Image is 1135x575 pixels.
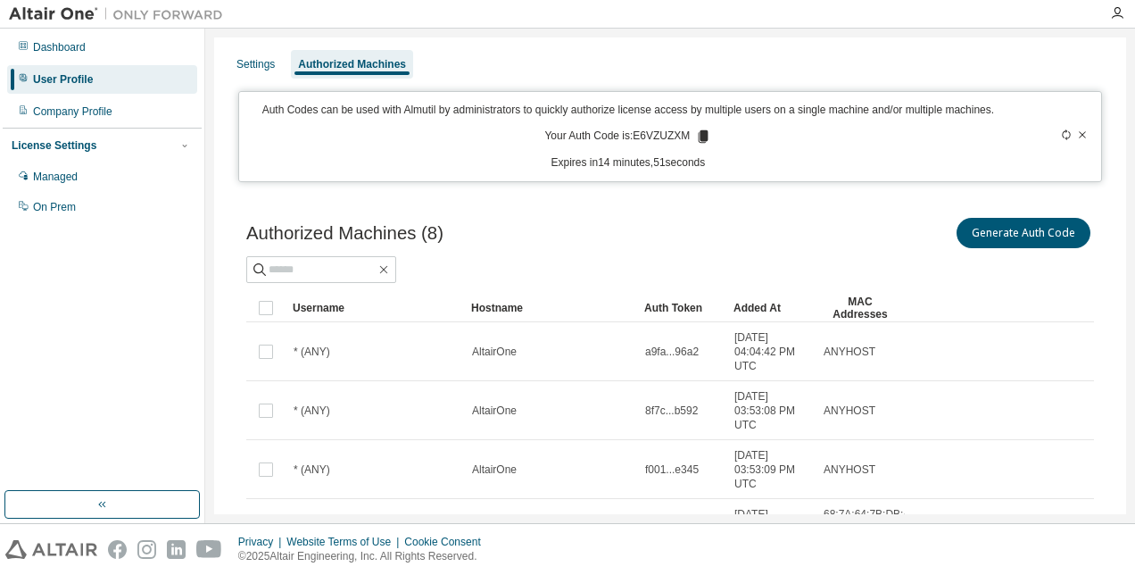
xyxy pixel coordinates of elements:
span: * (ANY) [294,345,330,359]
span: * (ANY) [294,404,330,418]
span: AltairOne [472,462,517,477]
span: [DATE] 03:53:09 PM UTC [734,448,808,491]
div: Managed [33,170,78,184]
img: facebook.svg [108,540,127,559]
div: Settings [236,57,275,71]
div: User Profile [33,72,93,87]
span: a9fa...96a2 [645,345,699,359]
div: On Prem [33,200,76,214]
p: Your Auth Code is: E6VZUZXM [544,129,711,145]
img: instagram.svg [137,540,156,559]
div: Company Profile [33,104,112,119]
span: [DATE] 11:47:31 PM UTC [734,507,808,550]
span: f001...e345 [645,462,699,477]
p: Auth Codes can be used with Almutil by administrators to quickly authorize license access by mult... [250,103,1007,118]
div: Hostname [471,294,630,322]
div: Authorized Machines [298,57,406,71]
div: Auth Token [644,294,719,322]
div: Dashboard [33,40,86,54]
img: altair_logo.svg [5,540,97,559]
span: ANYHOST [824,404,875,418]
div: Added At [733,294,808,322]
div: Website Terms of Use [286,535,404,549]
span: 8f7c...b592 [645,404,698,418]
img: youtube.svg [196,540,222,559]
div: Cookie Consent [404,535,491,549]
span: ANYHOST [824,345,875,359]
div: MAC Addresses [823,294,898,322]
span: Authorized Machines (8) [246,223,443,244]
div: Privacy [238,535,286,549]
span: [DATE] 03:53:08 PM UTC [734,389,808,432]
p: © 2025 Altair Engineering, Inc. All Rights Reserved. [238,549,492,564]
div: Username [293,294,457,322]
span: [DATE] 04:04:42 PM UTC [734,330,808,373]
img: Altair One [9,5,232,23]
span: AltairOne [472,345,517,359]
span: * (ANY) [294,462,330,477]
span: AltairOne [472,404,517,418]
p: Expires in 14 minutes, 51 seconds [250,155,1007,171]
span: 68:7A:64:7B:DB:4E , 68:7A:64:7B:DB:52 [824,507,916,550]
img: linkedin.svg [167,540,186,559]
button: Generate Auth Code [957,218,1090,248]
div: License Settings [12,138,96,153]
span: ANYHOST [824,462,875,477]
